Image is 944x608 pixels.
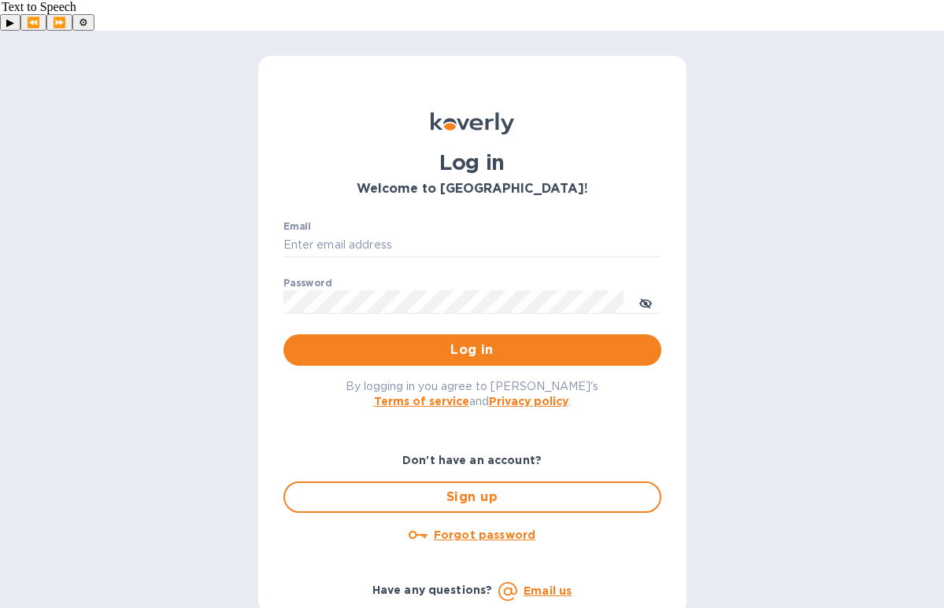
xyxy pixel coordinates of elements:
[524,584,572,597] a: Email us
[434,529,535,541] u: Forgot password
[283,234,661,257] input: Enter email address
[402,454,542,466] b: Don't have an account?
[372,584,493,596] b: Have any questions?
[630,286,661,318] button: toggle password visibility
[346,380,598,407] span: By logging in you agree to [PERSON_NAME]'s and .
[283,279,331,289] label: Password
[298,488,647,507] span: Sign up
[283,481,661,513] button: Sign up
[20,14,46,31] button: Previous
[46,14,72,31] button: Forward
[374,395,469,407] a: Terms of service
[283,182,661,197] h3: Welcome to [GEOGRAPHIC_DATA]!
[283,334,661,366] button: Log in
[283,150,661,175] h1: Log in
[489,395,568,407] a: Privacy policy
[72,14,94,31] button: Settings
[283,223,311,232] label: Email
[296,341,649,359] span: Log in
[431,112,514,134] img: Koverly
